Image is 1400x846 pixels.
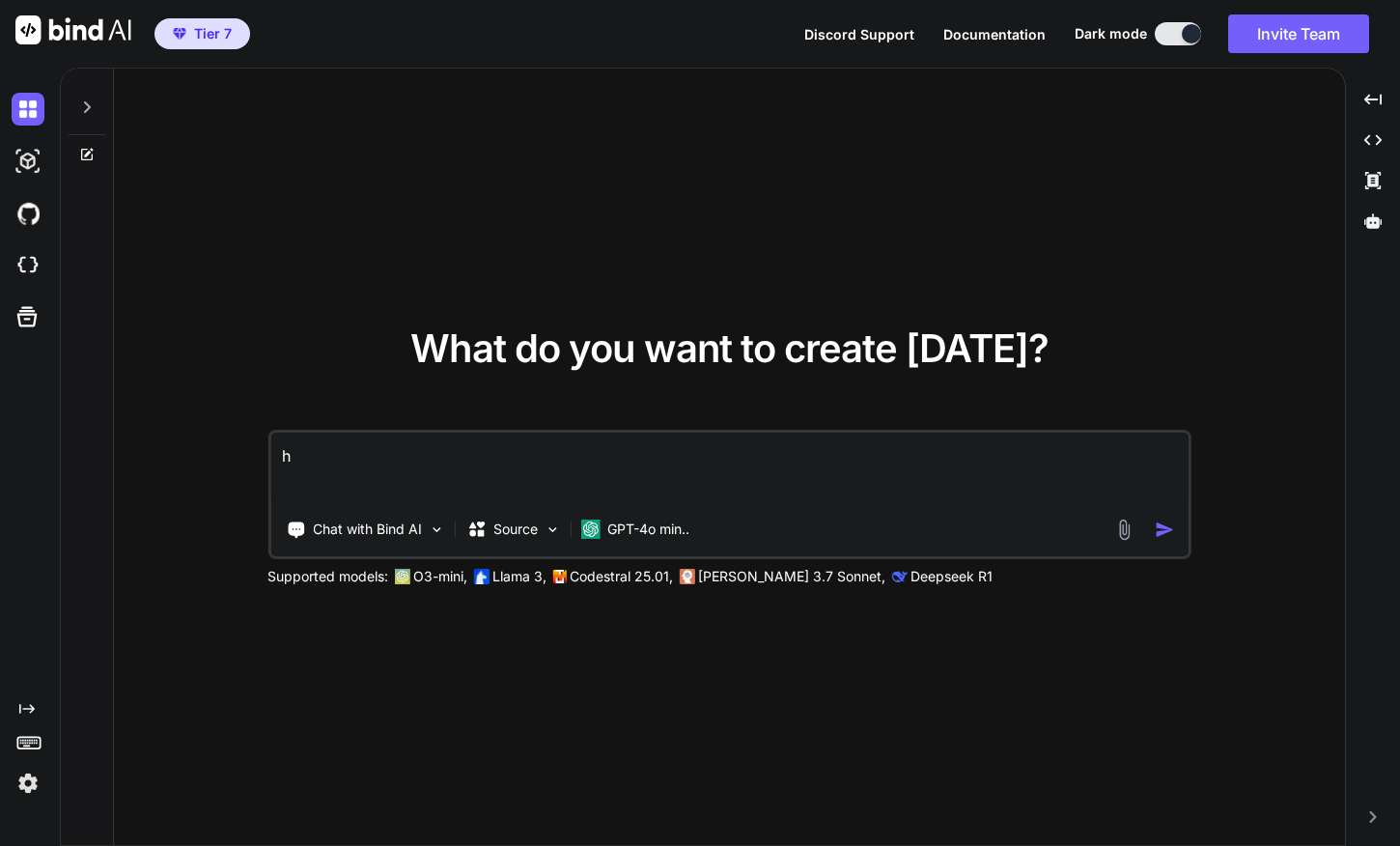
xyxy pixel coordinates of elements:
[804,24,914,44] button: Discord Support
[891,569,907,584] img: claude
[493,520,538,539] p: Source
[12,767,44,800] img: settings
[267,567,388,586] p: Supported models:
[473,569,489,584] img: Llama2
[570,567,673,586] p: Codestral 25.01,
[804,26,914,42] span: Discord Support
[492,567,546,586] p: Llama 3,
[428,522,444,538] img: Pick Tools
[943,24,1046,44] button: Documentation
[1155,520,1175,540] img: icon
[544,522,560,538] img: Pick Models
[910,567,993,586] p: Deepseek R1
[413,567,467,586] p: O3-mini,
[12,93,44,126] img: darkChat
[12,197,44,230] img: githubDark
[410,324,1049,372] span: What do you want to create [DATE]?
[12,145,44,178] img: darkAi-studio
[313,520,422,539] p: Chat with Bind AI
[580,520,600,539] img: GPT-4o mini
[1228,14,1369,53] button: Invite Team
[1113,519,1135,541] img: attachment
[1075,24,1147,43] span: Dark mode
[15,15,131,44] img: Bind AI
[698,567,885,586] p: [PERSON_NAME] 3.7 Sonnet,
[943,26,1046,42] span: Documentation
[679,569,694,584] img: claude
[12,249,44,282] img: cloudideIcon
[154,18,250,49] button: premiumTier 7
[552,570,566,583] img: Mistral-AI
[394,569,409,584] img: GPT-4
[173,28,186,40] img: premium
[607,520,689,539] p: GPT-4o min..
[194,24,232,43] span: Tier 7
